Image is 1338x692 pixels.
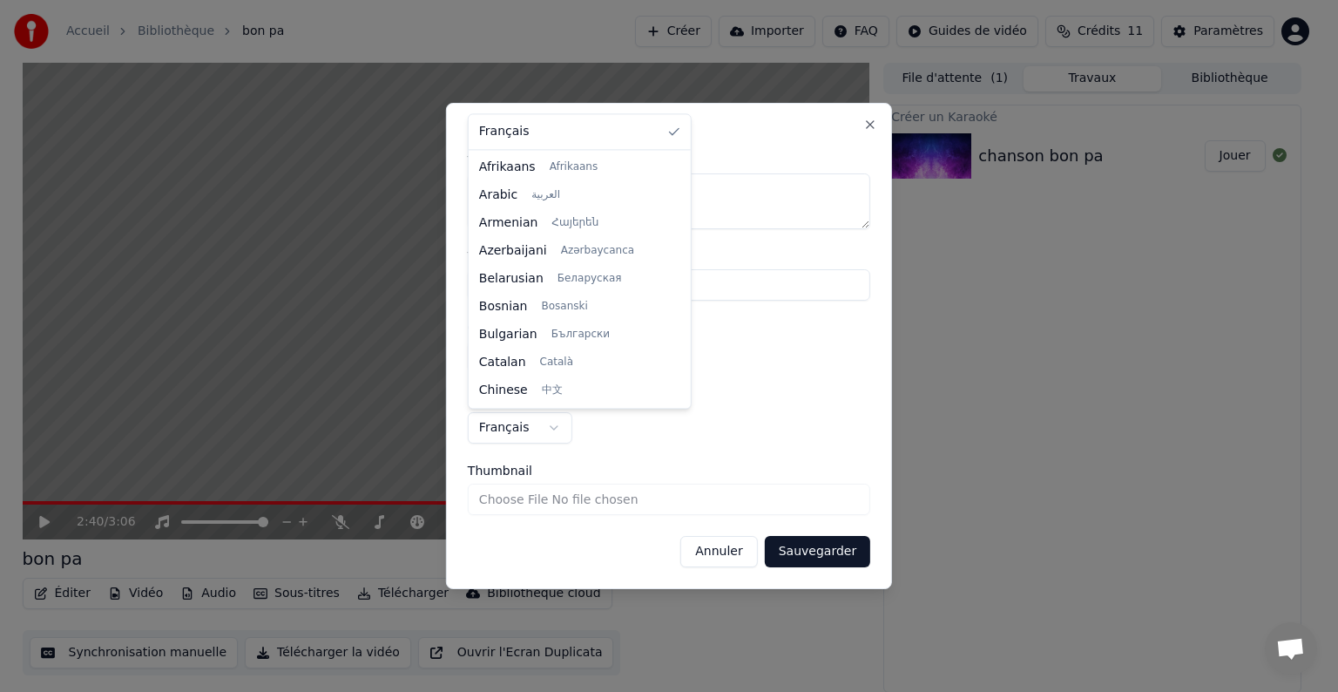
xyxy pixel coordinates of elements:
span: Français [479,123,530,140]
span: Afrikaans [550,160,598,174]
span: Armenian [479,214,538,232]
span: Afrikaans [479,159,536,176]
span: Български [551,328,610,342]
span: Հայերեն [551,216,598,230]
span: Azerbaijani [479,242,547,260]
span: Arabic [479,187,517,204]
span: العربية [531,188,560,202]
span: Bosnian [479,298,528,315]
span: Azərbaycanca [561,244,634,258]
span: 中文 [542,383,563,397]
span: Belarusian [479,270,544,288]
span: Catalan [479,354,526,371]
span: Català [540,356,573,370]
span: Chinese [479,382,528,399]
span: Беларуская [557,272,622,286]
span: Bulgarian [479,326,537,343]
span: Bosanski [541,300,587,314]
